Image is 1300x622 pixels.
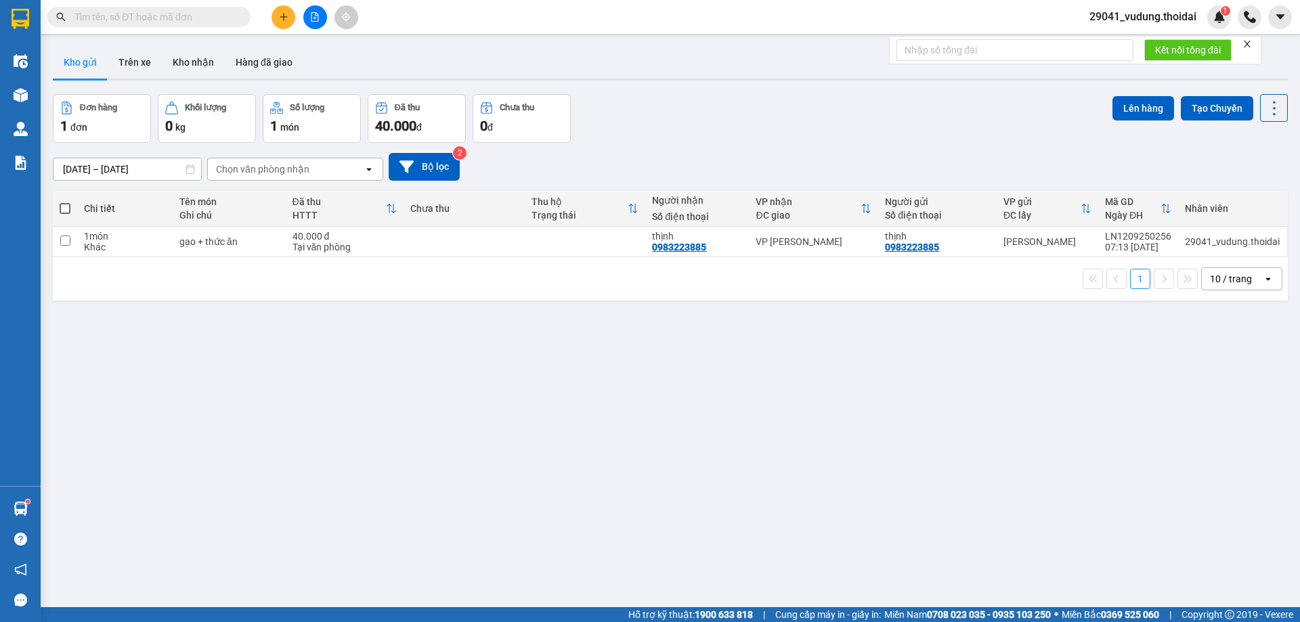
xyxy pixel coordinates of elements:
[84,231,166,242] div: 1 món
[1210,272,1252,286] div: 10 / trang
[310,12,320,22] span: file-add
[179,210,278,221] div: Ghi chú
[292,242,397,252] div: Tại văn phòng
[1112,96,1174,120] button: Lên hàng
[1105,231,1171,242] div: LN1209250256
[56,12,66,22] span: search
[525,191,646,227] th: Toggle SortBy
[884,607,1051,622] span: Miền Nam
[1003,196,1081,207] div: VP gửi
[185,103,226,112] div: Khối lượng
[53,46,108,79] button: Kho gửi
[480,118,487,134] span: 0
[1105,210,1161,221] div: Ngày ĐH
[272,5,295,29] button: plus
[1054,612,1058,617] span: ⚪️
[1169,607,1171,622] span: |
[1181,96,1253,120] button: Tạo Chuyến
[652,231,742,242] div: thịnh
[292,231,397,242] div: 40.000 đ
[80,103,117,112] div: Đơn hàng
[14,156,28,170] img: solution-icon
[108,46,162,79] button: Trên xe
[896,39,1133,61] input: Nhập số tổng đài
[290,103,324,112] div: Số lượng
[225,46,303,79] button: Hàng đã giao
[216,162,309,176] div: Chọn văn phòng nhận
[1213,11,1226,23] img: icon-new-feature
[334,5,358,29] button: aim
[500,103,534,112] div: Chưa thu
[927,609,1051,620] strong: 0708 023 035 - 0935 103 250
[885,242,939,252] div: 0983223885
[1003,210,1081,221] div: ĐC lấy
[628,607,753,622] span: Hỗ trợ kỹ thuật:
[263,94,361,143] button: Số lượng1món
[532,210,628,221] div: Trạng thái
[1105,242,1171,252] div: 07:13 [DATE]
[14,563,27,576] span: notification
[885,196,990,207] div: Người gửi
[756,196,861,207] div: VP nhận
[14,54,28,68] img: warehouse-icon
[1185,236,1280,247] div: 29041_vudung.thoidai
[410,203,518,214] div: Chưa thu
[1223,6,1228,16] span: 1
[279,12,288,22] span: plus
[175,122,186,133] span: kg
[885,231,990,242] div: thịnh
[1144,39,1232,61] button: Kết nối tổng đài
[756,236,871,247] div: VP [PERSON_NAME]
[416,122,422,133] span: đ
[270,118,278,134] span: 1
[179,196,278,207] div: Tên món
[1105,196,1161,207] div: Mã GD
[1263,273,1274,284] svg: open
[1155,43,1221,58] span: Kết nối tổng đài
[162,46,225,79] button: Kho nhận
[12,9,29,29] img: logo-vxr
[1242,39,1252,49] span: close
[364,164,374,175] svg: open
[14,88,28,102] img: warehouse-icon
[14,594,27,606] span: message
[280,122,299,133] span: món
[84,242,166,252] div: Khác
[74,9,234,24] input: Tìm tên, số ĐT hoặc mã đơn
[1003,236,1091,247] div: [PERSON_NAME]
[749,191,878,227] th: Toggle SortBy
[165,118,173,134] span: 0
[1130,269,1150,289] button: 1
[652,211,742,222] div: Số điện thoại
[26,499,30,504] sup: 1
[303,5,327,29] button: file-add
[53,158,201,180] input: Select a date range.
[1062,607,1159,622] span: Miền Bắc
[70,122,87,133] span: đơn
[763,607,765,622] span: |
[286,191,404,227] th: Toggle SortBy
[375,118,416,134] span: 40.000
[389,153,460,181] button: Bộ lọc
[158,94,256,143] button: Khối lượng0kg
[1079,8,1207,25] span: 29041_vudung.thoidai
[1274,11,1286,23] span: caret-down
[292,196,387,207] div: Đã thu
[179,236,278,247] div: gạo + thức ăn
[695,609,753,620] strong: 1900 633 818
[1185,203,1280,214] div: Nhân viên
[1101,609,1159,620] strong: 0369 525 060
[292,210,387,221] div: HTTT
[652,195,742,206] div: Người nhận
[1244,11,1256,23] img: phone-icon
[53,94,151,143] button: Đơn hàng1đơn
[368,94,466,143] button: Đã thu40.000đ
[1268,5,1292,29] button: caret-down
[14,122,28,136] img: warehouse-icon
[60,118,68,134] span: 1
[532,196,628,207] div: Thu hộ
[756,210,861,221] div: ĐC giao
[1225,610,1234,619] span: copyright
[487,122,493,133] span: đ
[997,191,1098,227] th: Toggle SortBy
